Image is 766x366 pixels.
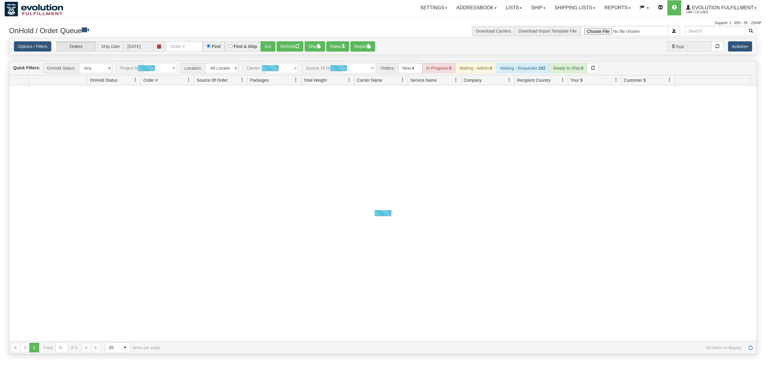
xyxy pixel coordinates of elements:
a: OnHold Status filter column settings [130,75,141,85]
a: Shipping lists [550,0,600,15]
a: Packages filter column settings [291,75,301,85]
span: Company [464,77,482,83]
span: Page sizes drop down [105,342,130,353]
span: No items to display [169,345,742,350]
span: Source Of Order [197,77,228,83]
span: Total [667,41,688,52]
span: 1488 / CA User [686,9,731,15]
span: OnHold Status: [43,63,79,73]
span: Page of 0 [43,342,78,353]
iframe: chat widget [752,152,765,214]
a: Options / Filters [14,41,51,52]
label: Orders [53,42,96,52]
a: Your $ filter column settings [611,75,621,85]
a: Carrier Name filter column settings [397,75,408,85]
a: Settings [416,0,452,15]
span: Packages [250,77,268,83]
div: grid toolbar [9,61,757,75]
span: items per page [105,342,160,353]
div: Waiting - Requester: [496,63,549,73]
a: Order # filter column settings [184,75,194,85]
a: Recipient Country filter column settings [558,75,568,85]
span: Order # [143,77,157,83]
strong: 0 [581,66,583,71]
a: Total Weight filter column settings [344,75,354,85]
a: Refresh [746,343,755,352]
a: Evolution Fulfillment 1488 / CA User [681,0,761,15]
input: Search [685,26,745,36]
h3: OnHold / Order Queue [9,26,378,35]
span: OnHold Status [90,77,117,83]
a: Reports [600,0,635,15]
span: Location: [181,63,205,73]
button: Search [745,26,757,36]
div: New: [398,63,423,73]
button: Refresh [277,41,303,52]
strong: 4 [412,66,414,71]
span: Ship Date [97,41,123,52]
span: Service Name [410,77,437,83]
a: Customer $ filter column settings [664,75,675,85]
span: select [120,343,130,352]
span: Orders: [377,63,398,73]
img: logo1488.jpg [5,2,63,17]
a: Source Of Order filter column settings [237,75,247,85]
a: Service Name filter column settings [451,75,461,85]
span: Evolution Fulfillment [691,5,754,10]
button: Actions [728,41,752,52]
input: Order # [166,41,203,52]
span: Page 0 [29,343,39,352]
button: Ship [305,41,325,52]
div: Support: 1 - 855 - 55 - 2SHIP [5,21,761,26]
a: Download Carriers [476,29,511,33]
a: Addressbook [452,0,501,15]
a: Download Import Template File [518,29,577,33]
span: Recipient Country [517,77,551,83]
strong: 0 [449,66,451,71]
button: Rates [326,41,350,52]
strong: 0 [490,66,492,71]
span: Customer $ [624,77,646,83]
label: Find [212,44,221,49]
span: Your $ [571,77,583,83]
label: Find & Ship [234,44,257,49]
button: Go! [261,41,275,52]
div: Ready to Ship: [549,63,587,73]
label: Quick Filters: [13,65,40,71]
span: 25 [109,345,117,351]
a: Lists [501,0,527,15]
button: Report [350,41,375,52]
div: Waiting - Admin: [455,63,496,73]
div: In Progress: [423,63,455,73]
span: Carrier Name [357,77,382,83]
a: Company filter column settings [504,75,514,85]
input: Import [581,26,668,36]
a: Ship [527,0,550,15]
span: Total Weight [304,77,327,83]
strong: 292 [538,66,545,71]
